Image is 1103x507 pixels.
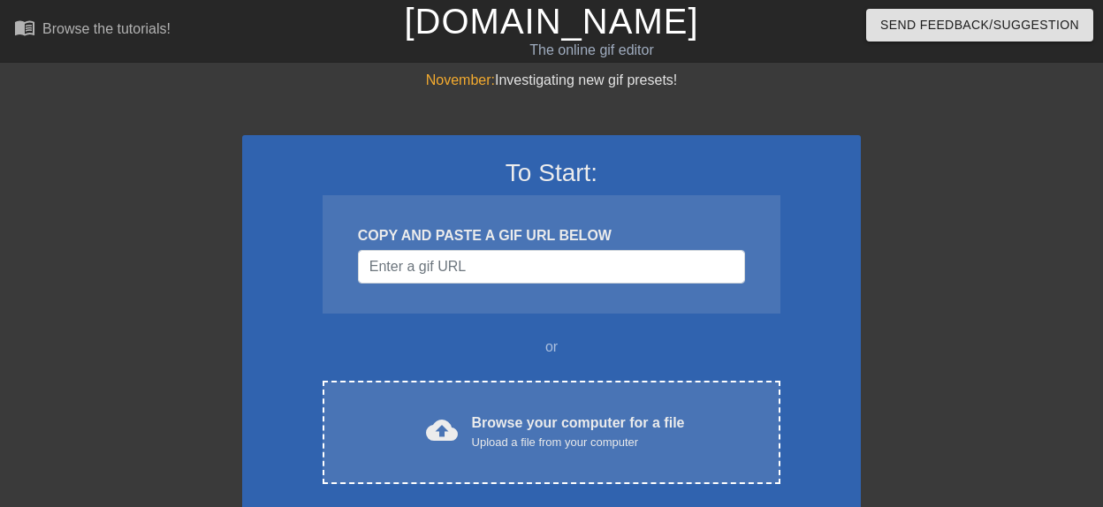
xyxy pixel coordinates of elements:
[358,225,745,246] div: COPY AND PASTE A GIF URL BELOW
[472,434,685,451] div: Upload a file from your computer
[242,70,861,91] div: Investigating new gif presets!
[358,250,745,284] input: Username
[14,17,171,44] a: Browse the tutorials!
[265,158,838,188] h3: To Start:
[288,337,815,358] div: or
[377,40,807,61] div: The online gif editor
[42,21,171,36] div: Browse the tutorials!
[426,414,458,446] span: cloud_upload
[404,2,698,41] a: [DOMAIN_NAME]
[472,412,685,451] div: Browse your computer for a file
[426,72,495,87] span: November:
[880,14,1079,36] span: Send Feedback/Suggestion
[14,17,35,38] span: menu_book
[866,9,1093,42] button: Send Feedback/Suggestion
